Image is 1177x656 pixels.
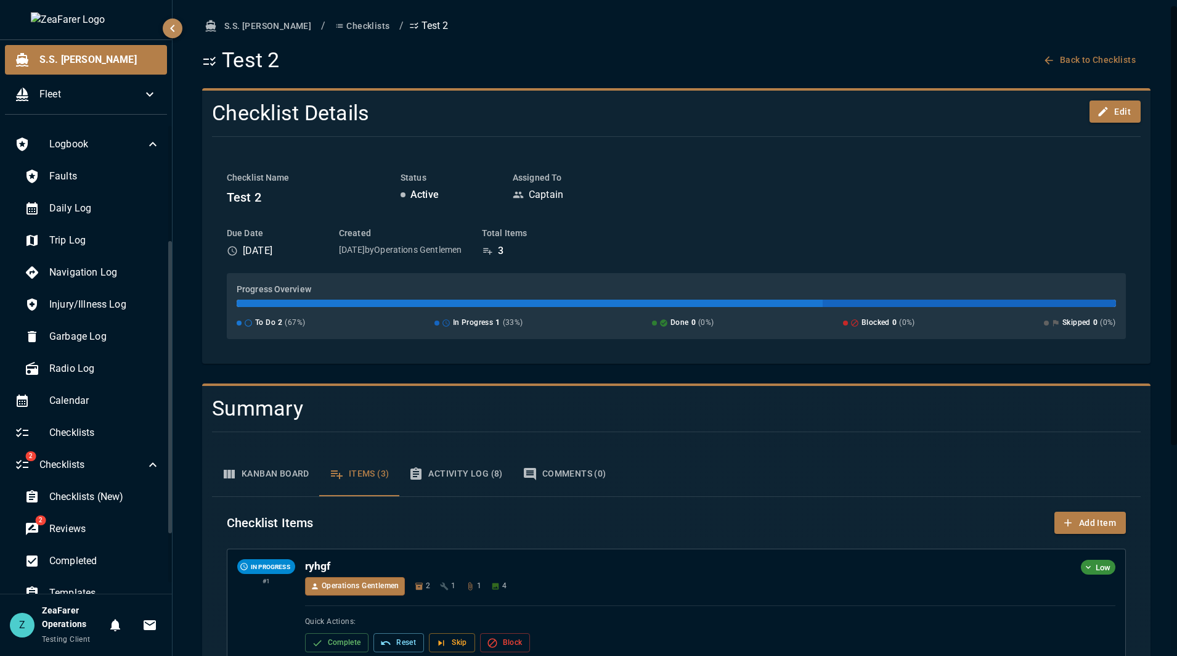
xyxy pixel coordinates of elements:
[5,45,167,75] div: S.S. [PERSON_NAME]
[202,15,316,38] button: S.S. [PERSON_NAME]
[243,244,272,258] p: [DATE]
[39,87,142,102] span: Fleet
[1091,562,1115,574] span: Low
[321,18,325,33] li: /
[49,586,160,601] span: Templates
[339,227,462,240] h6: Created
[49,169,160,184] span: Faults
[49,201,160,216] span: Daily Log
[480,633,531,652] button: Block
[137,613,162,638] button: Invitations
[25,451,36,461] span: 2
[49,554,160,568] span: Completed
[1093,317,1098,329] span: 0
[49,233,160,248] span: Trip Log
[10,613,35,638] div: Z
[513,171,636,185] h6: Assigned To
[278,317,282,329] span: 2
[15,482,170,512] div: Checklists (New)
[227,227,319,240] h6: Due Date
[5,80,167,109] div: Fleet
[305,559,1076,573] h6: ryhgf
[429,633,474,652] button: Skip
[482,227,556,240] h6: Total Items
[237,283,1116,297] h6: Progress Overview
[399,18,404,33] li: /
[227,187,381,207] h6: Test 2
[495,317,500,329] span: 1
[42,604,103,631] h6: ZeaFarer Operations
[15,162,170,191] div: Faults
[409,18,449,33] p: Test 2
[15,226,170,255] div: Trip Log
[513,452,616,496] button: Comments (0)
[49,393,160,408] span: Calendar
[31,12,142,27] img: ZeaFarer Logo
[477,580,481,592] span: 1
[5,386,170,416] div: Calendar
[305,616,1115,628] span: Quick Actions:
[103,613,128,638] button: Notifications
[1062,317,1091,329] span: Skipped
[498,244,503,258] p: 3
[401,171,493,185] h6: Status
[285,317,305,329] span: ( 67 %)
[502,580,507,592] span: 4
[698,317,714,329] span: ( 0 %)
[35,515,46,525] span: 2
[1100,317,1116,329] span: ( 0 %)
[15,354,170,383] div: Radio Log
[263,576,271,587] span: # 1
[892,317,897,329] span: 0
[39,457,145,472] span: Checklists
[202,47,280,73] h1: Test 2
[15,578,170,608] div: Templates
[227,171,381,185] h6: Checklist Name
[42,635,91,644] span: Testing Client
[5,450,170,480] div: 2Checklists
[212,452,319,496] button: Kanban Board
[15,290,170,319] div: Injury/Illness Log
[49,490,160,504] span: Checklists (New)
[670,317,689,329] span: Done
[15,194,170,223] div: Daily Log
[212,396,984,422] h4: Summary
[227,513,313,533] h6: Checklist Items
[49,265,160,280] span: Navigation Log
[339,244,462,256] p: [DATE] by Operations Gentlemen
[899,317,915,329] span: ( 0 %)
[691,317,696,329] span: 0
[15,322,170,351] div: Garbage Log
[861,317,890,329] span: Blocked
[330,15,394,38] button: Checklists
[49,425,160,440] span: Checklists
[15,258,170,287] div: Navigation Log
[212,100,828,126] h4: Checklist Details
[1040,49,1141,72] button: Back to Checklists
[49,522,160,536] span: Reviews
[1054,512,1126,535] button: Add Item
[373,633,424,652] button: Reset
[305,633,369,652] button: Complete
[1089,100,1141,123] button: Edit
[15,514,170,544] div: 2Reviews
[322,580,399,592] span: Operations Gentlemen
[5,418,170,448] div: Checklists
[246,562,295,572] span: IN PROGRESS
[503,317,523,329] span: ( 33 %)
[410,187,439,202] p: Active
[39,52,157,67] span: S.S. [PERSON_NAME]
[426,580,430,592] span: 2
[49,361,160,376] span: Radio Log
[49,137,145,152] span: Logbook
[5,129,170,159] div: Logbook
[255,317,275,329] span: To Do
[49,329,160,344] span: Garbage Log
[451,580,455,592] span: 1
[49,297,160,312] span: Injury/Illness Log
[319,452,399,496] button: Items (3)
[399,452,512,496] button: Activity Log (8)
[15,546,170,576] div: Completed
[529,187,563,202] p: Captain
[453,317,493,329] span: In Progress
